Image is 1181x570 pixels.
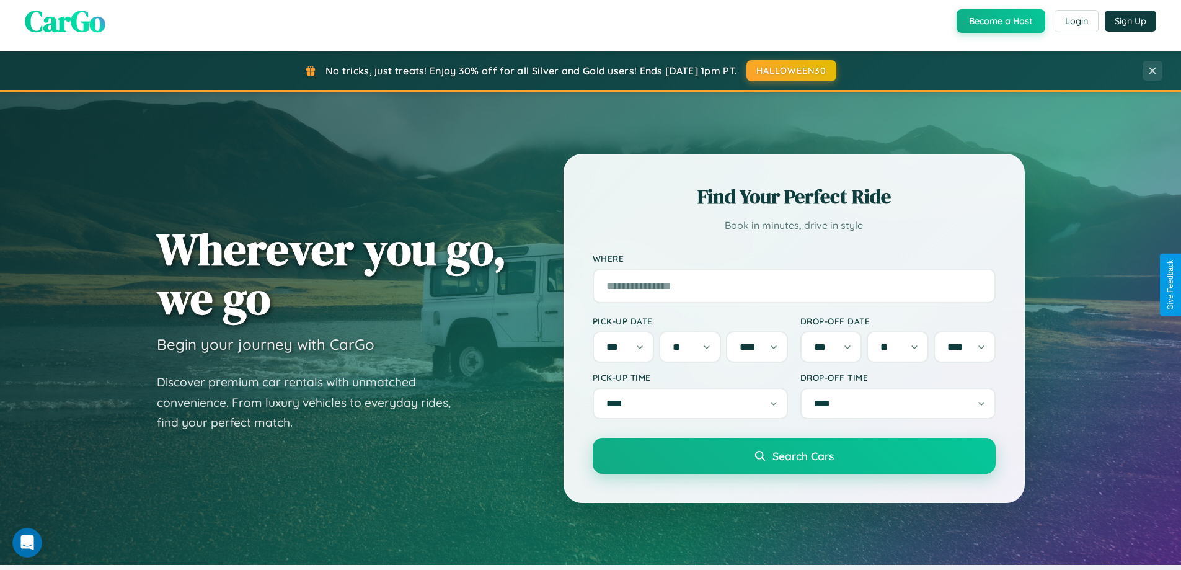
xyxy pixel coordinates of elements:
button: Search Cars [593,438,996,474]
span: Search Cars [772,449,834,463]
label: Pick-up Date [593,316,788,326]
p: Discover premium car rentals with unmatched convenience. From luxury vehicles to everyday rides, ... [157,372,467,433]
label: Drop-off Time [800,372,996,383]
button: Become a Host [957,9,1045,33]
p: Book in minutes, drive in style [593,216,996,234]
div: Give Feedback [1166,260,1175,310]
h2: Find Your Perfect Ride [593,183,996,210]
label: Pick-up Time [593,372,788,383]
button: Login [1055,10,1099,32]
h3: Begin your journey with CarGo [157,335,374,354]
label: Where [593,253,996,264]
button: HALLOWEEN30 [746,60,836,81]
span: No tricks, just treats! Enjoy 30% off for all Silver and Gold users! Ends [DATE] 1pm PT. [325,65,737,77]
h1: Wherever you go, we go [157,225,506,323]
label: Drop-off Date [800,316,996,326]
span: CarGo [25,1,105,42]
button: Sign Up [1105,11,1156,32]
iframe: Intercom live chat [12,528,42,558]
